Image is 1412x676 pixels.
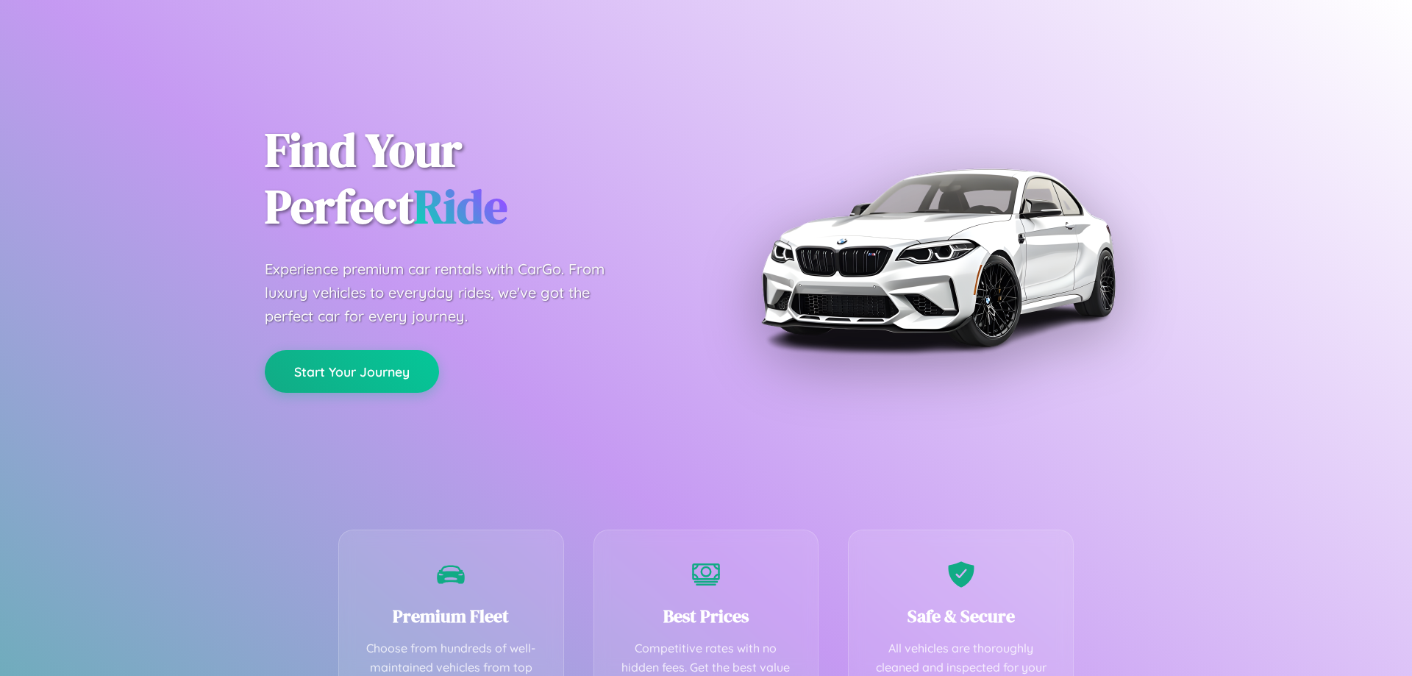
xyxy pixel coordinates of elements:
[871,604,1051,628] h3: Safe & Secure
[361,604,541,628] h3: Premium Fleet
[265,257,632,328] p: Experience premium car rentals with CarGo. From luxury vehicles to everyday rides, we've got the ...
[265,122,684,235] h1: Find Your Perfect
[616,604,796,628] h3: Best Prices
[754,74,1122,441] img: Premium BMW car rental vehicle
[414,174,507,238] span: Ride
[265,350,439,393] button: Start Your Journey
